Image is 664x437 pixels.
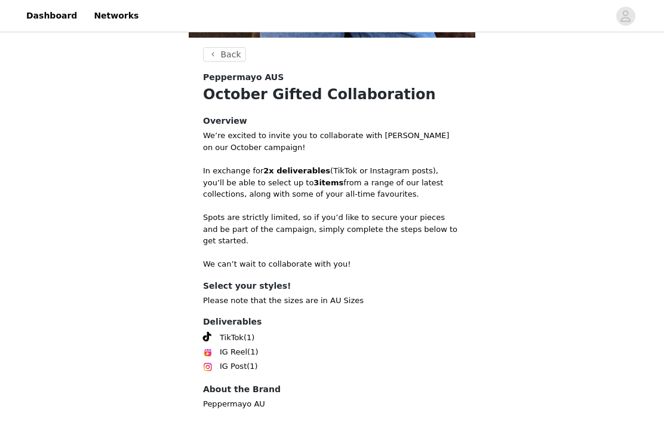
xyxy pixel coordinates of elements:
[87,2,146,29] a: Networks
[203,316,461,328] h4: Deliverables
[247,360,257,372] span: (1)
[220,346,247,358] span: IG Reel
[620,7,631,26] div: avatar
[203,47,246,62] button: Back
[203,280,461,292] h4: Select your styles!
[244,332,254,344] span: (1)
[263,166,330,175] strong: 2x deliverables
[203,398,461,410] p: Peppermayo AU
[203,383,461,396] h4: About the Brand
[19,2,84,29] a: Dashboard
[319,178,343,187] strong: items
[203,165,461,200] p: In exchange for (TikTok or Instagram posts), you’ll be able to select up to from a range of our l...
[203,295,461,307] p: Please note that the sizes are in AU Sizes
[220,360,247,372] span: IG Post
[313,178,319,187] strong: 3
[247,346,258,358] span: (1)
[220,332,244,344] span: TikTok
[203,258,461,270] p: We can’t wait to collaborate with you!
[203,130,461,153] p: We’re excited to invite you to collaborate with [PERSON_NAME] on our October campaign!
[203,71,284,84] span: Peppermayo AUS
[203,212,461,247] p: Spots are strictly limited, so if you’d like to secure your pieces and be part of the campaign, s...
[203,84,461,105] h1: October Gifted Collaboration
[203,348,213,357] img: Instagram Reels Icon
[203,115,461,127] h4: Overview
[203,362,213,372] img: Instagram Icon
